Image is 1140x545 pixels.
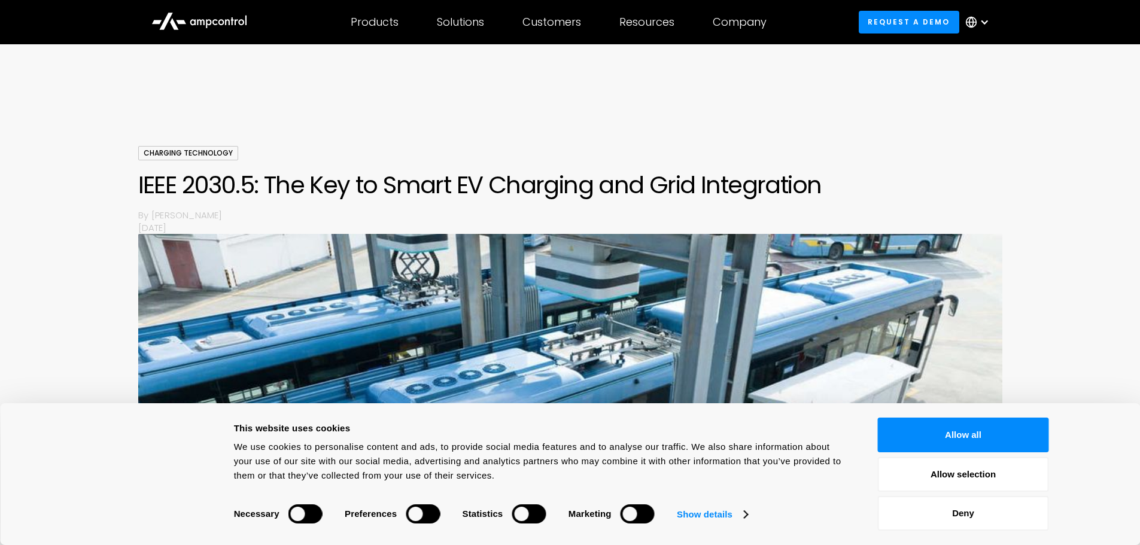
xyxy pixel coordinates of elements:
[878,496,1049,531] button: Deny
[151,209,1002,221] p: [PERSON_NAME]
[878,418,1049,452] button: Allow all
[677,506,747,523] a: Show details
[463,509,503,519] strong: Statistics
[138,221,1002,234] p: [DATE]
[878,457,1049,492] button: Allow selection
[351,16,399,29] div: Products
[569,509,612,519] strong: Marketing
[437,16,484,29] div: Solutions
[522,16,581,29] div: Customers
[234,440,851,483] div: We use cookies to personalise content and ads, to provide social media features and to analyse ou...
[713,16,767,29] div: Company
[233,499,234,500] legend: Consent Selection
[138,170,1002,199] h1: IEEE 2030.5: The Key to Smart EV Charging and Grid Integration
[138,209,151,221] p: By
[234,421,851,436] div: This website uses cookies
[619,16,674,29] div: Resources
[859,11,959,33] a: Request a demo
[345,509,397,519] strong: Preferences
[234,509,279,519] strong: Necessary
[138,146,238,160] div: Charging Technology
